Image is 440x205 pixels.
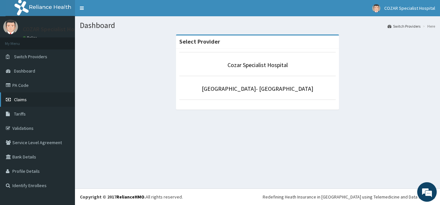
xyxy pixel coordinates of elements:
span: COZAR Specialist Hospital [384,5,435,11]
textarea: Type your message and hit 'Enter' [3,136,124,159]
a: Switch Providers [388,23,420,29]
span: Switch Providers [14,54,47,60]
div: Minimize live chat window [107,3,123,19]
footer: All rights reserved. [75,188,440,205]
li: Here [421,23,435,29]
a: [GEOGRAPHIC_DATA]- [GEOGRAPHIC_DATA] [202,85,313,92]
a: Online [23,35,38,40]
div: Redefining Heath Insurance in [GEOGRAPHIC_DATA] using Telemedicine and Data Science! [263,194,435,200]
img: User Image [3,20,18,34]
h1: Dashboard [80,21,435,30]
strong: Select Provider [179,38,220,45]
img: d_794563401_company_1708531726252_794563401 [12,33,26,49]
div: Chat with us now [34,36,110,45]
a: RelianceHMO [116,194,144,200]
span: Claims [14,97,27,102]
p: COZAR Specialist Hospital [23,26,89,32]
span: Tariffs [14,111,26,117]
span: We're online! [38,61,90,127]
img: User Image [372,4,380,12]
span: Dashboard [14,68,35,74]
strong: Copyright © 2017 . [80,194,146,200]
a: Cozar Specialist Hospital [227,61,288,69]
